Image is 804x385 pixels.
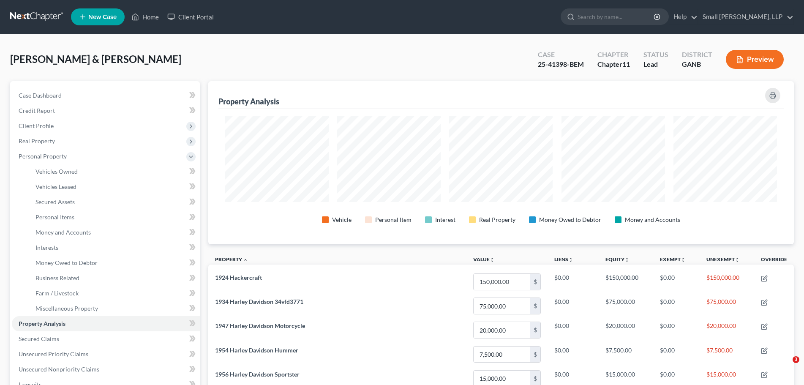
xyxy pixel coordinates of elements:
span: Interests [35,244,58,251]
td: $20,000.00 [599,318,653,342]
div: Money and Accounts [625,216,680,224]
div: $ [530,274,540,290]
th: Override [754,251,794,270]
span: Property Analysis [19,320,65,327]
span: Farm / Livestock [35,289,79,297]
a: Property Analysis [12,316,200,331]
div: Property Analysis [218,96,279,106]
td: $150,000.00 [599,270,653,294]
i: unfold_more [624,257,630,262]
a: Valueunfold_more [473,256,495,262]
div: 25-41398-BEM [538,60,584,69]
i: unfold_more [735,257,740,262]
a: Small [PERSON_NAME], LLP [698,9,793,25]
span: 1954 Harley Davidson Hummer [215,347,298,354]
td: $7,500.00 [700,342,754,366]
button: Preview [726,50,784,69]
td: $0.00 [653,318,700,342]
i: unfold_more [490,257,495,262]
a: Secured Claims [12,331,200,347]
a: Equityunfold_more [605,256,630,262]
input: 0.00 [474,274,530,290]
div: Interest [435,216,455,224]
div: Vehicle [332,216,352,224]
a: Client Portal [163,9,218,25]
div: Money Owed to Debtor [539,216,601,224]
a: Vehicles Owned [29,164,200,179]
a: Money Owed to Debtor [29,255,200,270]
span: Real Property [19,137,55,145]
div: $ [530,322,540,338]
a: Business Related [29,270,200,286]
a: Property expand_less [215,256,248,262]
span: Secured Claims [19,335,59,342]
a: Liensunfold_more [554,256,573,262]
td: $0.00 [653,294,700,318]
a: Unsecured Nonpriority Claims [12,362,200,377]
a: Unsecured Priority Claims [12,347,200,362]
span: Client Profile [19,122,54,129]
td: $75,000.00 [700,294,754,318]
a: Vehicles Leased [29,179,200,194]
span: Unsecured Nonpriority Claims [19,366,99,373]
div: Lead [643,60,668,69]
span: Secured Assets [35,198,75,205]
span: 1924 Hackercraft [215,274,262,281]
div: Chapter [597,60,630,69]
span: Case Dashboard [19,92,62,99]
span: 1947 Harley Davidson Motorcycle [215,322,305,329]
span: 1934 Harley Davidson 34vfd3771 [215,298,303,305]
a: Interests [29,240,200,255]
div: GANB [682,60,712,69]
span: 3 [793,356,799,363]
i: unfold_more [568,257,573,262]
span: Unsecured Priority Claims [19,350,88,358]
a: Case Dashboard [12,88,200,103]
input: 0.00 [474,298,530,314]
a: Credit Report [12,103,200,118]
span: Money Owed to Debtor [35,259,98,266]
div: Status [643,50,668,60]
td: $0.00 [548,318,599,342]
span: Business Related [35,274,79,281]
span: Personal Items [35,213,74,221]
i: expand_less [243,257,248,262]
span: [PERSON_NAME] & [PERSON_NAME] [10,53,181,65]
span: New Case [88,14,117,20]
td: $0.00 [653,342,700,366]
div: District [682,50,712,60]
a: Miscellaneous Property [29,301,200,316]
a: Farm / Livestock [29,286,200,301]
i: unfold_more [681,257,686,262]
a: Money and Accounts [29,225,200,240]
div: Chapter [597,50,630,60]
td: $0.00 [548,342,599,366]
a: Home [127,9,163,25]
td: $0.00 [548,270,599,294]
span: 11 [622,60,630,68]
span: Vehicles Owned [35,168,78,175]
span: 1956 Harley Davidson Sportster [215,371,300,378]
iframe: Intercom live chat [775,356,796,377]
input: 0.00 [474,322,530,338]
td: $20,000.00 [700,318,754,342]
a: Secured Assets [29,194,200,210]
span: Vehicles Leased [35,183,76,190]
td: $0.00 [653,270,700,294]
span: Money and Accounts [35,229,91,236]
div: Real Property [479,216,515,224]
a: Exemptunfold_more [660,256,686,262]
a: Personal Items [29,210,200,225]
td: $0.00 [548,294,599,318]
a: Unexemptunfold_more [706,256,740,262]
td: $7,500.00 [599,342,653,366]
td: $75,000.00 [599,294,653,318]
input: 0.00 [474,347,530,363]
div: $ [530,347,540,363]
span: Credit Report [19,107,55,114]
span: Personal Property [19,153,67,160]
a: Help [669,9,698,25]
td: $150,000.00 [700,270,754,294]
span: Miscellaneous Property [35,305,98,312]
div: Case [538,50,584,60]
